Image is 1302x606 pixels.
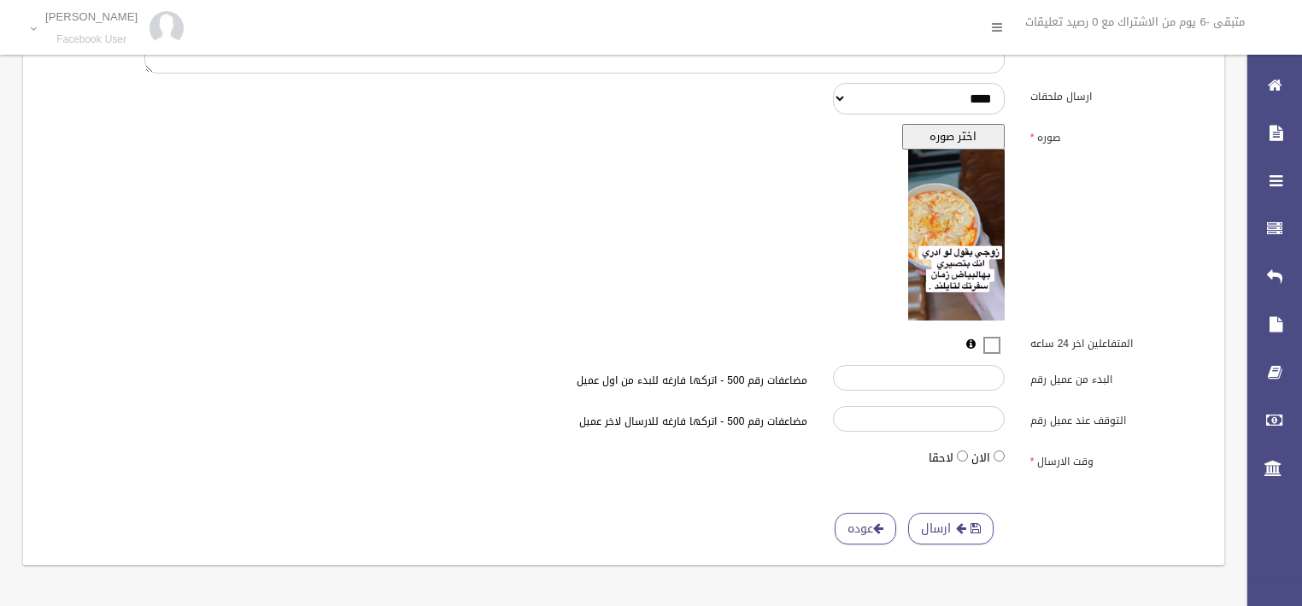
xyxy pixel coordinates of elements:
label: ارسال ملحقات [1018,83,1214,107]
h6: مضاعفات رقم 500 - اتركها فارغه للارسال لاخر عميل [342,416,808,427]
p: [PERSON_NAME] [45,10,138,23]
img: 84628273_176159830277856_972693363922829312_n.jpg [150,11,184,45]
label: التوقف عند عميل رقم [1018,406,1214,430]
small: Facebook User [45,33,138,46]
label: المتفاعلين اخر 24 ساعه [1018,330,1214,354]
h6: مضاعفات رقم 500 - اتركها فارغه للبدء من اول عميل [342,375,808,386]
button: ارسال [908,513,994,544]
label: لاحقا [929,448,953,468]
label: البدء من عميل رقم [1018,365,1214,389]
label: وقت الارسال [1018,447,1214,471]
label: صوره [1018,124,1214,148]
button: اختر صوره [902,124,1005,150]
img: معاينه الصوره [908,150,1005,321]
a: عوده [835,513,896,544]
label: الان [971,448,990,468]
